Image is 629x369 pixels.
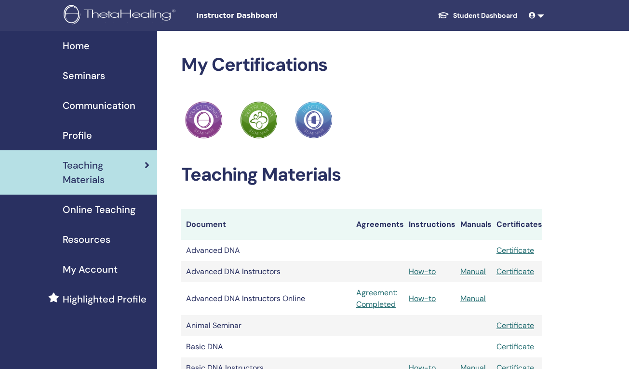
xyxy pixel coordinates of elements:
[496,245,534,255] a: Certificate
[63,292,147,306] span: Highlighted Profile
[181,240,351,261] td: Advanced DNA
[181,164,542,186] h2: Teaching Materials
[460,266,486,277] a: Manual
[63,232,110,247] span: Resources
[404,209,455,240] th: Instructions
[64,5,179,26] img: logo.png
[63,68,105,83] span: Seminars
[455,209,492,240] th: Manuals
[240,101,278,139] img: Practitioner
[63,128,92,143] span: Profile
[409,293,436,303] a: How-to
[356,287,399,310] a: Agreement: Completed
[63,202,135,217] span: Online Teaching
[460,293,486,303] a: Manual
[181,315,351,336] td: Animal Seminar
[181,336,351,357] td: Basic DNA
[63,39,90,53] span: Home
[63,262,118,277] span: My Account
[181,54,542,76] h2: My Certifications
[181,261,351,282] td: Advanced DNA Instructors
[181,209,351,240] th: Document
[185,101,223,139] img: Practitioner
[63,158,145,187] span: Teaching Materials
[351,209,404,240] th: Agreements
[181,282,351,315] td: Advanced DNA Instructors Online
[63,98,135,113] span: Communication
[496,320,534,330] a: Certificate
[492,209,542,240] th: Certificates
[430,7,525,25] a: Student Dashboard
[496,266,534,277] a: Certificate
[196,11,341,21] span: Instructor Dashboard
[438,11,449,19] img: graduation-cap-white.svg
[295,101,333,139] img: Practitioner
[496,342,534,352] a: Certificate
[409,266,436,277] a: How-to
